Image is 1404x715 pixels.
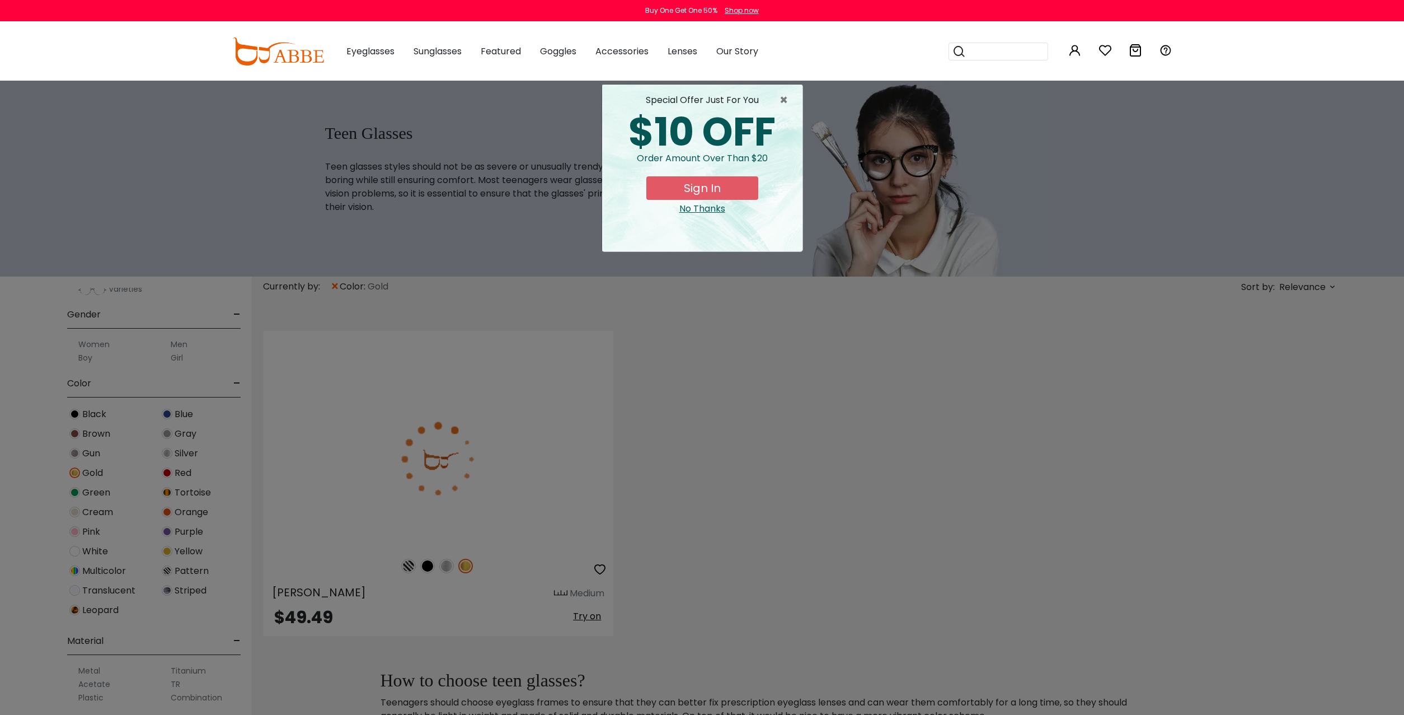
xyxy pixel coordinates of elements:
[645,6,717,16] div: Buy One Get One 50%
[719,6,759,15] a: Shop now
[611,152,793,176] div: Order amount over than $20
[725,6,759,16] div: Shop now
[611,202,793,216] div: Close
[716,45,758,58] span: Our Story
[540,45,576,58] span: Goggles
[346,45,395,58] span: Eyeglasses
[232,38,324,66] img: abbeglasses.com
[611,113,793,152] div: $10 OFF
[611,94,793,107] div: special offer just for you
[481,45,521,58] span: Featured
[668,45,697,58] span: Lenses
[780,94,793,107] button: Close
[414,45,462,58] span: Sunglasses
[780,94,793,107] span: ×
[646,176,758,200] button: Sign In
[595,45,649,58] span: Accessories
